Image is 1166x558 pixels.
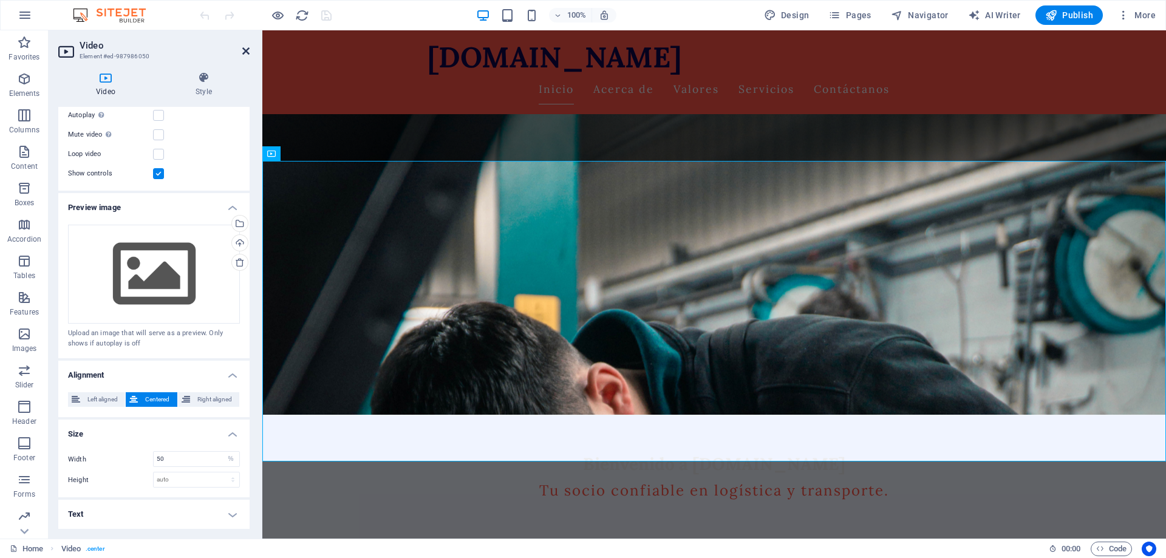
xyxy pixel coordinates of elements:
span: Code [1096,542,1127,556]
span: : [1070,544,1072,553]
span: Navigator [891,9,949,21]
h4: Video [58,72,158,97]
span: Design [764,9,810,21]
h4: Preview image [58,193,250,215]
span: More [1117,9,1156,21]
span: Pages [828,9,871,21]
p: Content [11,162,38,171]
p: Accordion [7,234,41,244]
span: Left aligned [84,392,121,407]
p: Elements [9,89,40,98]
button: More [1113,5,1161,25]
p: Favorites [9,52,39,62]
button: Publish [1035,5,1103,25]
span: . center [86,542,105,556]
label: Loop video [68,147,153,162]
p: Boxes [15,198,35,208]
button: Click here to leave preview mode and continue editing [270,8,285,22]
p: Tables [13,271,35,281]
label: Autoplay [68,108,153,123]
i: On resize automatically adjust zoom level to fit chosen device. [599,10,610,21]
span: Click to select. Double-click to edit [61,542,81,556]
button: Navigator [886,5,953,25]
h4: Style [158,72,250,97]
button: Usercentrics [1142,542,1156,556]
h4: Text [58,500,250,529]
button: Design [759,5,814,25]
button: Pages [823,5,876,25]
span: Publish [1045,9,1093,21]
nav: breadcrumb [61,542,105,556]
h3: Element #ed-987986050 [80,51,225,62]
button: 100% [549,8,592,22]
button: Right aligned [178,392,239,407]
div: Design (Ctrl+Alt+Y) [759,5,814,25]
button: AI Writer [963,5,1026,25]
p: Slider [15,380,34,390]
h6: Session time [1049,542,1081,556]
span: Centered [141,392,173,407]
p: Footer [13,453,35,463]
a: Click to cancel selection. Double-click to open Pages [10,542,43,556]
span: 00 00 [1062,542,1080,556]
i: Reload page [295,9,309,22]
h2: Video [80,40,250,51]
h4: Alignment [58,361,250,383]
div: Upload an image that will serve as a preview. Only shows if autoplay is off [68,328,240,349]
h6: 100% [567,8,587,22]
button: Code [1091,542,1132,556]
label: Width [68,456,153,463]
span: Right aligned [194,392,236,407]
button: Left aligned [68,392,125,407]
label: Show controls [68,166,153,181]
img: Editor Logo [70,8,161,22]
div: Select files from the file manager, stock photos, or upload file(s) [68,225,240,324]
h4: Size [58,420,250,441]
p: Features [10,307,39,317]
label: Height [68,477,153,483]
button: Centered [126,392,177,407]
p: Forms [13,489,35,499]
p: Images [12,344,37,353]
button: reload [295,8,309,22]
label: Mute video [68,128,153,142]
p: Header [12,417,36,426]
p: Columns [9,125,39,135]
span: AI Writer [968,9,1021,21]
